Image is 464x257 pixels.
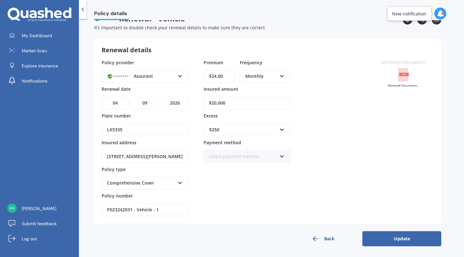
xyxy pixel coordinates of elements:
[22,236,37,242] span: Log out
[5,217,79,230] a: Submit feedback
[22,78,47,84] span: Notifications
[102,46,152,54] h3: Renewal details
[209,153,277,160] div: Select payment method
[381,60,426,65] label: Uploaded documents
[22,32,52,39] span: My Dashboard
[5,60,79,72] a: Explore insurance
[22,63,58,69] span: Explore insurance
[102,150,188,163] input: Enter address
[245,73,277,80] div: Monthly
[362,231,441,246] button: Update
[102,203,188,216] input: Enter policy number
[204,140,241,146] span: Payment method
[102,193,133,199] span: Policy number
[388,84,419,87] div: Renewal Document - Classic (Assurant).PDF
[5,75,79,87] a: Notifications
[5,29,79,42] a: My Dashboard
[102,123,188,136] input: Enter plate number
[22,220,57,227] span: Submit feedback
[204,70,235,83] input: Enter amount
[204,59,223,65] span: Premium
[107,72,130,81] img: Assurant.png
[102,59,134,65] span: Policy provider
[204,97,290,109] input: Enter amount
[204,113,218,119] span: Excess
[22,205,56,212] span: [PERSON_NAME]
[107,180,175,186] div: Comprehensive Cover
[5,202,79,215] a: [PERSON_NAME]
[102,113,131,119] span: Plate number
[283,231,362,246] button: Back
[102,166,126,172] span: Policy type
[5,44,79,57] a: Market Scan
[209,126,277,133] div: $250
[94,25,265,31] span: It’s important to double check your renewal details to make sure they are correct
[240,59,262,65] span: Frequency
[94,10,129,19] span: Policy details
[5,232,79,245] a: Log out
[22,48,47,54] span: Market Scan
[107,73,175,80] div: Assurant
[392,11,426,17] div: New notification
[102,86,131,92] span: Renewal date
[7,203,17,213] img: 599fc2cd98a8c69b43826cca2ee25570
[204,86,238,92] span: Insured amount
[102,140,136,146] span: Insured address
